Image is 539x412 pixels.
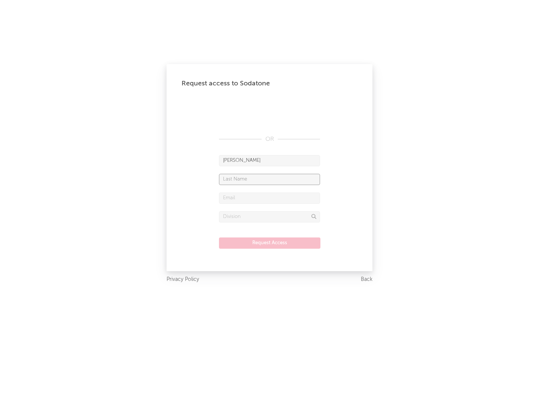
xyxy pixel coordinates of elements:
input: Last Name [219,174,320,185]
a: Back [361,275,372,284]
input: Email [219,193,320,204]
div: Request access to Sodatone [182,79,357,88]
a: Privacy Policy [167,275,199,284]
button: Request Access [219,237,320,249]
div: OR [219,135,320,144]
input: Division [219,211,320,222]
input: First Name [219,155,320,166]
